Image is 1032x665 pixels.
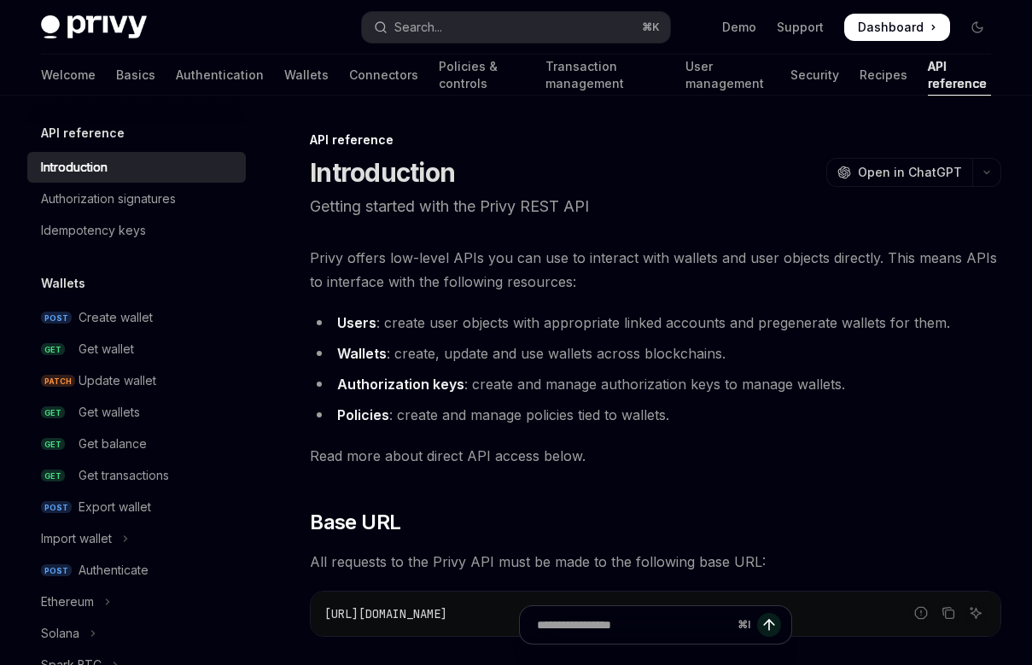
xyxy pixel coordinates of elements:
[41,438,65,451] span: GET
[310,131,1001,149] div: API reference
[310,311,1001,335] li: : create user objects with appropriate linked accounts and pregenerate wallets for them.
[310,509,400,536] span: Base URL
[777,19,824,36] a: Support
[41,564,72,577] span: POST
[79,402,140,423] div: Get wallets
[41,157,108,178] div: Introduction
[545,55,665,96] a: Transaction management
[790,55,839,96] a: Security
[41,15,147,39] img: dark logo
[722,19,756,36] a: Demo
[79,497,151,517] div: Export wallet
[116,55,155,96] a: Basics
[757,613,781,637] button: Send message
[860,55,907,96] a: Recipes
[79,560,149,580] div: Authenticate
[964,14,991,41] button: Toggle dark mode
[41,470,65,482] span: GET
[41,189,176,209] div: Authorization signatures
[27,429,246,459] a: GETGet balance
[310,195,1001,219] p: Getting started with the Privy REST API
[858,19,924,36] span: Dashboard
[362,12,669,43] button: Open search
[41,501,72,514] span: POST
[79,370,156,391] div: Update wallet
[27,334,246,365] a: GETGet wallet
[337,406,389,423] strong: Policies
[27,215,246,246] a: Idempotency keys
[27,586,246,617] button: Toggle Ethereum section
[41,343,65,356] span: GET
[27,184,246,214] a: Authorization signatures
[310,157,455,188] h1: Introduction
[826,158,972,187] button: Open in ChatGPT
[41,623,79,644] div: Solana
[642,20,660,34] span: ⌘ K
[176,55,264,96] a: Authentication
[41,273,85,294] h5: Wallets
[337,314,376,331] strong: Users
[349,55,418,96] a: Connectors
[41,312,72,324] span: POST
[858,164,962,181] span: Open in ChatGPT
[27,460,246,491] a: GETGet transactions
[41,55,96,96] a: Welcome
[41,528,112,549] div: Import wallet
[310,372,1001,396] li: : create and manage authorization keys to manage wallets.
[27,492,246,522] a: POSTExport wallet
[79,434,147,454] div: Get balance
[27,397,246,428] a: GETGet wallets
[41,406,65,419] span: GET
[310,403,1001,427] li: : create and manage policies tied to wallets.
[928,55,991,96] a: API reference
[310,444,1001,468] span: Read more about direct API access below.
[27,302,246,333] a: POSTCreate wallet
[41,592,94,612] div: Ethereum
[27,618,246,649] button: Toggle Solana section
[27,365,246,396] a: PATCHUpdate wallet
[394,17,442,38] div: Search...
[844,14,950,41] a: Dashboard
[310,246,1001,294] span: Privy offers low-level APIs you can use to interact with wallets and user objects directly. This ...
[79,339,134,359] div: Get wallet
[27,523,246,554] button: Toggle Import wallet section
[337,376,464,393] strong: Authorization keys
[27,152,246,183] a: Introduction
[284,55,329,96] a: Wallets
[337,345,387,362] strong: Wallets
[537,606,731,644] input: Ask a question...
[41,375,75,388] span: PATCH
[439,55,525,96] a: Policies & controls
[79,465,169,486] div: Get transactions
[79,307,153,328] div: Create wallet
[27,555,246,586] a: POSTAuthenticate
[41,220,146,241] div: Idempotency keys
[685,55,770,96] a: User management
[41,123,125,143] h5: API reference
[310,550,1001,574] span: All requests to the Privy API must be made to the following base URL:
[310,341,1001,365] li: : create, update and use wallets across blockchains.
